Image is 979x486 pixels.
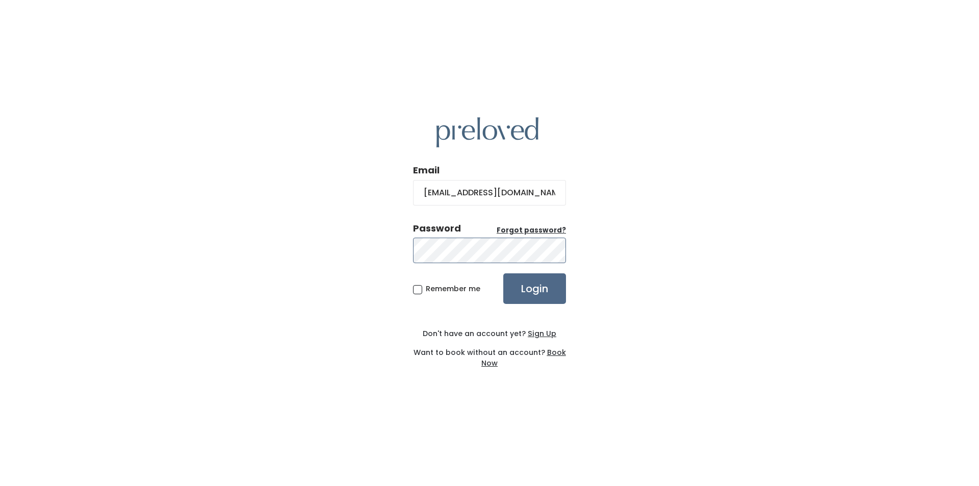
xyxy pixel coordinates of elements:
[413,222,461,235] div: Password
[426,284,480,294] span: Remember me
[503,273,566,304] input: Login
[481,347,566,368] a: Book Now
[436,117,538,147] img: preloved logo
[413,339,566,369] div: Want to book without an account?
[526,328,556,339] a: Sign Up
[413,164,440,177] label: Email
[528,328,556,339] u: Sign Up
[413,328,566,339] div: Don't have an account yet?
[497,225,566,235] u: Forgot password?
[497,225,566,236] a: Forgot password?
